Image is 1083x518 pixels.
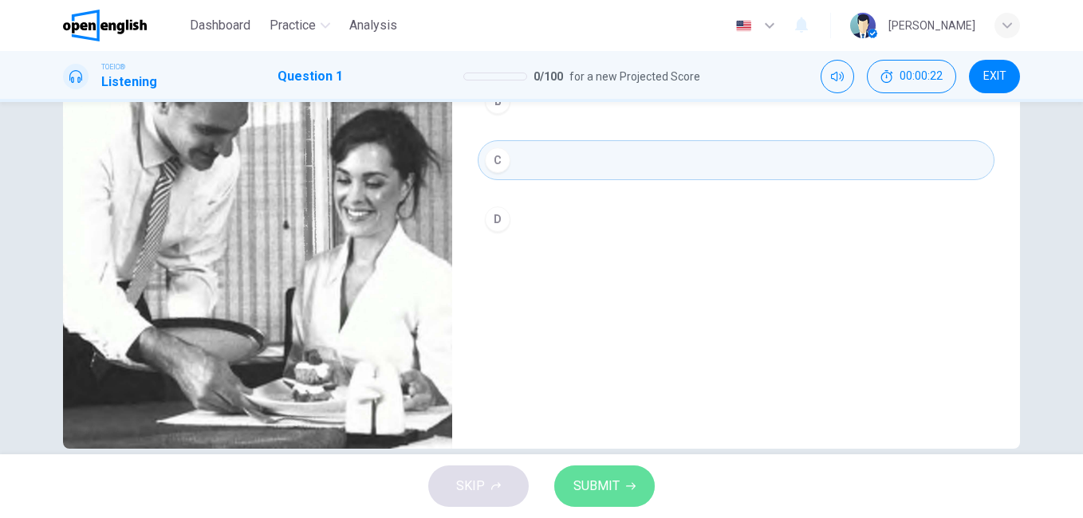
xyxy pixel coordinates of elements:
div: Hide [867,60,956,93]
button: 00:00:22 [867,60,956,93]
span: Practice [270,16,316,35]
button: Analysis [343,11,404,40]
span: for a new Projected Score [569,67,700,86]
span: EXIT [983,70,1006,83]
img: Photographs [63,61,452,449]
button: D [478,199,994,239]
button: EXIT [969,60,1020,93]
span: Analysis [349,16,397,35]
img: Profile picture [850,13,876,38]
div: C [485,147,510,173]
img: en [734,20,754,32]
div: D [485,206,510,232]
button: C [478,140,994,180]
img: OpenEnglish logo [63,10,147,41]
span: Dashboard [190,16,250,35]
button: Practice [263,11,337,40]
a: OpenEnglish logo [63,10,183,41]
h1: Listening [101,73,157,92]
button: SUBMIT [554,465,655,507]
span: SUBMIT [573,475,620,497]
span: 00:00:22 [900,70,943,83]
h1: Question 1 [278,67,343,86]
div: Mute [821,60,854,93]
span: 0 / 100 [534,67,563,86]
button: Dashboard [183,11,257,40]
span: TOEIC® [101,61,125,73]
div: [PERSON_NAME] [888,16,975,35]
